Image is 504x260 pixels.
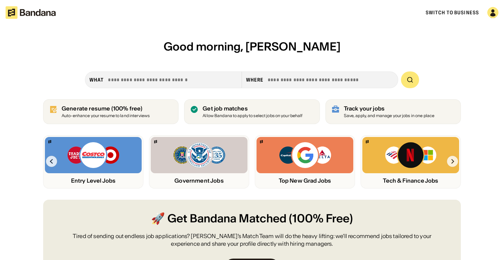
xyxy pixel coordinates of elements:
div: what [89,77,104,83]
img: Left Arrow [46,156,57,167]
div: Tech & Finance Jobs [362,177,459,184]
span: (100% free) [111,105,143,112]
div: Auto-enhance your resume to land interviews [62,114,150,118]
span: 🚀 Get Bandana Matched [151,211,286,227]
a: Get job matches Allow Bandana to apply to select jobs on your behalf [184,99,320,124]
div: Where [246,77,264,83]
div: Allow Bandana to apply to select jobs on your behalf [203,114,302,118]
div: Top New Grad Jobs [257,177,353,184]
img: Bandana logo [48,140,51,143]
span: Good morning, [PERSON_NAME] [164,39,341,54]
div: Get job matches [203,105,302,112]
img: Bandana logo [366,140,369,143]
div: Save, apply, and manage your jobs in one place [344,114,435,118]
a: Bandana logoTrader Joe’s, Costco, Target logosEntry Level Jobs [43,135,143,189]
img: Bandana logo [260,140,263,143]
img: Right Arrow [447,156,458,167]
div: Tired of sending out endless job applications? [PERSON_NAME]’s Match Team will do the heavy lifti... [60,232,444,248]
div: Track your jobs [344,105,435,112]
img: Bandana logotype [6,6,56,19]
img: Bank of America, Netflix, Microsoft logos [385,141,437,169]
a: Bandana logoFBI, DHS, MWRD logosGovernment Jobs [149,135,249,189]
a: Bandana logoCapital One, Google, Delta logosTop New Grad Jobs [255,135,355,189]
a: Generate resume (100% free)Auto-enhance your resume to land interviews [43,99,179,124]
img: FBI, DHS, MWRD logos [173,141,226,169]
a: Switch to Business [426,9,479,16]
img: Capital One, Google, Delta logos [278,141,331,169]
div: Government Jobs [151,177,247,184]
img: Trader Joe’s, Costco, Target logos [67,141,120,169]
div: Entry Level Jobs [45,177,142,184]
a: Track your jobs Save, apply, and manage your jobs in one place [325,99,461,124]
img: Bandana logo [154,140,157,143]
a: Bandana logoBank of America, Netflix, Microsoft logosTech & Finance Jobs [361,135,461,189]
span: (100% Free) [289,211,353,227]
div: Generate resume [62,105,150,112]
